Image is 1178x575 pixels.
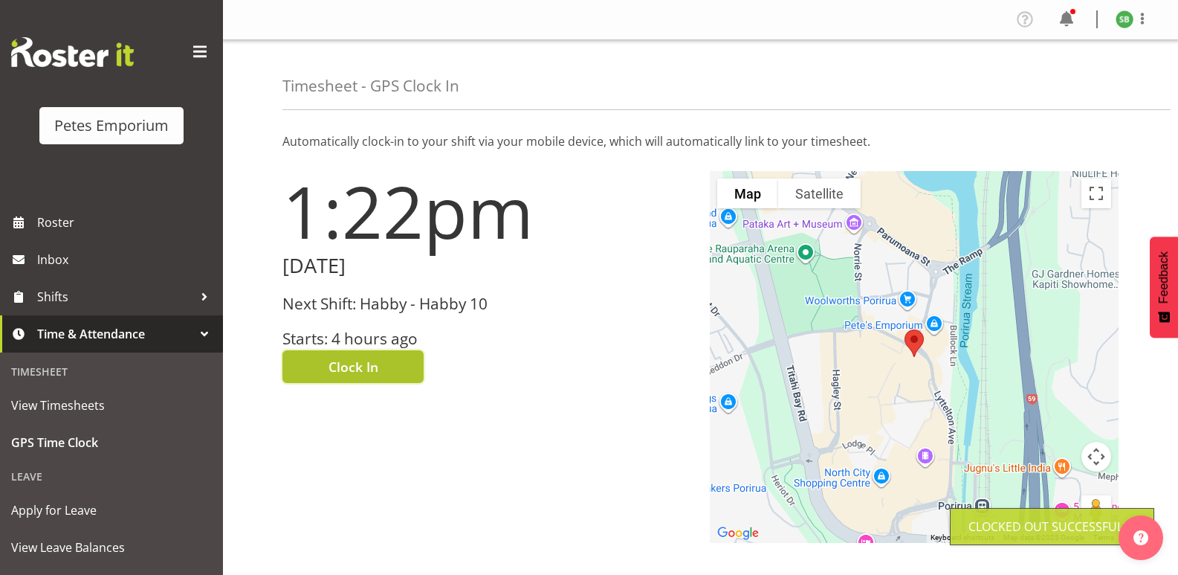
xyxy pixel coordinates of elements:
[1081,442,1111,472] button: Map camera controls
[282,77,459,94] h4: Timesheet - GPS Clock In
[4,529,219,566] a: View Leave Balances
[329,357,378,376] span: Clock In
[968,518,1136,536] div: Clocked out Successfully
[282,295,692,312] h3: Next Shift: Habby - Habby 10
[713,524,763,543] a: Open this area in Google Maps (opens a new window)
[1133,530,1148,545] img: help-xxl-2.png
[37,211,216,234] span: Roster
[11,499,212,521] span: Apply for Leave
[4,492,219,529] a: Apply for Leave
[37,286,193,308] span: Shifts
[37,323,193,345] span: Time & Attendance
[4,356,219,387] div: Timesheet
[1081,179,1111,208] button: Toggle fullscreen view
[1150,237,1178,338] button: Feedback - Show survey
[282,171,692,251] h1: 1:22pm
[11,431,212,454] span: GPS Time Clock
[931,533,994,543] button: Keyboard shortcuts
[4,461,219,492] div: Leave
[282,330,692,347] h3: Starts: 4 hours ago
[1081,495,1111,525] button: Drag Pegman onto the map to open Street View
[282,132,1119,150] p: Automatically clock-in to your shift via your mobile device, which will automatically link to you...
[11,394,212,417] span: View Timesheets
[54,115,169,137] div: Petes Emporium
[4,424,219,461] a: GPS Time Clock
[282,350,424,383] button: Clock In
[11,536,212,559] span: View Leave Balances
[4,387,219,424] a: View Timesheets
[713,524,763,543] img: Google
[282,254,692,277] h2: [DATE]
[717,179,778,208] button: Show street map
[37,248,216,271] span: Inbox
[1116,10,1133,28] img: stephanie-burden9828.jpg
[1157,251,1171,303] span: Feedback
[11,37,134,67] img: Rosterit website logo
[778,179,861,208] button: Show satellite imagery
